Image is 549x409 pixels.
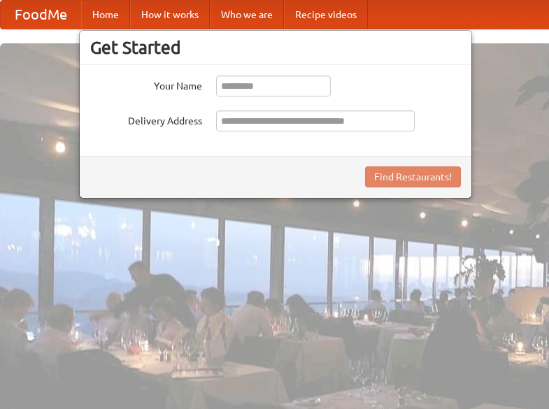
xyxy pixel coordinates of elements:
[1,1,81,29] a: FoodMe
[365,166,461,187] button: Find Restaurants!
[210,1,284,29] a: Who we are
[90,37,461,58] h3: Get Started
[284,1,368,29] a: Recipe videos
[81,1,130,29] a: Home
[90,76,202,93] label: Your Name
[90,110,202,128] label: Delivery Address
[130,1,210,29] a: How it works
